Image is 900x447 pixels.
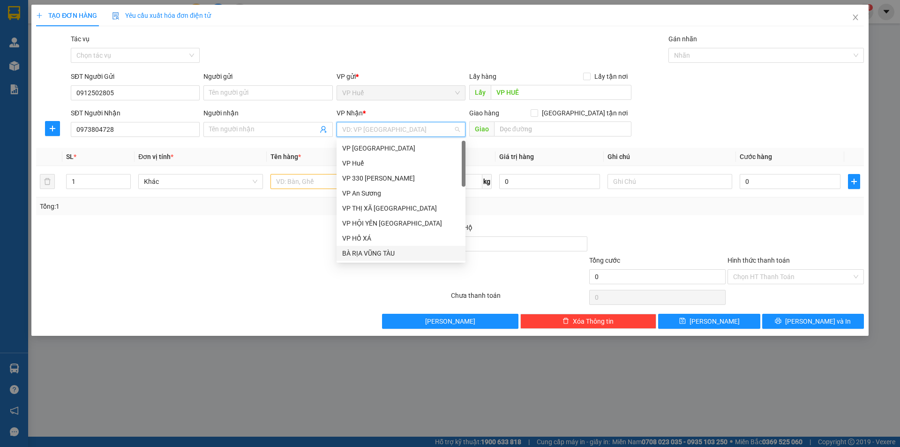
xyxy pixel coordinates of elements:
span: Thu Hộ [451,224,472,231]
span: Giá trị hàng [499,153,534,160]
div: VP HỘI YÊN HẢI LĂNG [337,216,465,231]
span: [GEOGRAPHIC_DATA] tận nơi [538,108,631,118]
span: VP An Sương [71,5,115,26]
button: [PERSON_NAME] [382,314,518,329]
span: VP Nhận [337,109,363,117]
div: VP 330 Lê Duẫn [337,171,465,186]
th: Ghi chú [604,148,736,166]
span: kg [482,174,492,189]
input: VD: Bàn, Ghế [270,174,395,189]
div: VP THỊ XÃ QUẢNG TRỊ [337,201,465,216]
span: printer [775,318,781,325]
span: SL [66,153,74,160]
span: close [852,14,859,21]
span: Lấy hàng [469,73,496,80]
div: VP Huế [342,158,460,168]
span: Yêu cầu xuất hóa đơn điện tử [112,12,211,19]
label: Gán nhãn [668,35,697,43]
input: Dọc đường [491,85,631,100]
span: Xóa Thông tin [573,316,614,326]
div: VP gửi [337,71,465,82]
span: plus [45,125,60,132]
button: plus [848,174,860,189]
input: 0 [499,174,600,189]
span: 0328147114 [71,27,123,38]
span: save [679,318,686,325]
div: Người nhận [203,108,332,118]
span: Lấy tận nơi [591,71,631,82]
div: VP HỘI YÊN [GEOGRAPHIC_DATA] [342,218,460,228]
div: VP [GEOGRAPHIC_DATA] [342,143,460,153]
span: Khác [144,174,257,189]
span: Giao [469,121,494,136]
button: delete [40,174,55,189]
p: Nhận: [71,5,137,26]
span: user-add [320,126,327,133]
span: plus [36,12,43,19]
p: Gửi: [4,21,70,31]
label: Hình thức thanh toán [727,257,790,264]
div: VP 330 [PERSON_NAME] [342,173,460,183]
span: Giao: [71,40,119,69]
div: BÀ RỊA VŨNG TÀU [337,246,465,261]
button: save[PERSON_NAME] [658,314,760,329]
div: SĐT Người Gửi [71,71,200,82]
span: 0397570952 [4,32,55,43]
img: icon [112,12,120,20]
label: Tác vụ [71,35,90,43]
div: VP An Sương [342,188,460,198]
span: delete [562,318,569,325]
input: Ghi Chú [607,174,732,189]
span: VP Huế [20,21,49,31]
div: VP HỒ XÁ [337,231,465,246]
div: Chưa thanh toán [450,290,588,307]
span: plus [848,178,860,185]
div: VP An Sương [337,186,465,201]
span: Lấy: [4,45,48,54]
div: VP Đà Lạt [337,141,465,156]
div: BÀ RỊA VŨNG TÀU [342,248,460,258]
span: Cước hàng [740,153,772,160]
div: VP THỊ XÃ [GEOGRAPHIC_DATA] [342,203,460,213]
div: SĐT Người Nhận [71,108,200,118]
button: Close [842,5,869,31]
div: VP HỒ XÁ [342,233,460,243]
span: Tổng cước [589,257,620,264]
span: [PERSON_NAME] [425,316,475,326]
button: printer[PERSON_NAME] và In [762,314,864,329]
span: Đơn vị tính [138,153,173,160]
div: Người gửi [203,71,332,82]
span: TẠO ĐƠN HÀNG [36,12,97,19]
button: plus [45,121,60,136]
span: [PERSON_NAME] và In [785,316,851,326]
div: Tổng: 1 [40,201,347,212]
button: deleteXóa Thông tin [520,314,657,329]
div: VP Huế [337,156,465,171]
span: Giao hàng [469,109,499,117]
span: [PERSON_NAME] [690,316,740,326]
span: Tên hàng [270,153,301,160]
span: VP HUẾ [18,44,48,54]
input: Dọc đường [494,121,631,136]
span: Lấy [469,85,491,100]
span: VP Huế [342,86,460,100]
span: BẾN XE MIỀN ĐÔNG MỚI [71,39,119,70]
